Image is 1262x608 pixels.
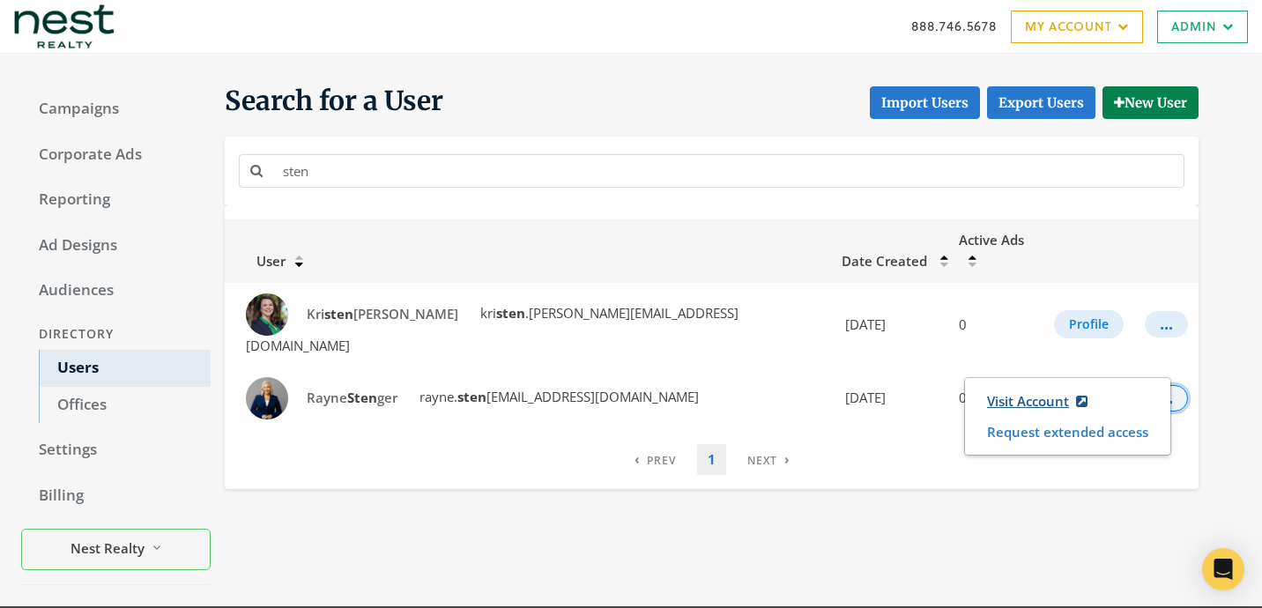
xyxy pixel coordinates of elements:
[1157,11,1248,43] a: Admin
[21,432,211,469] a: Settings
[21,91,211,128] a: Campaigns
[21,478,211,515] a: Billing
[21,529,211,570] button: Nest Realty
[948,367,1043,430] td: 0
[831,283,948,367] td: [DATE]
[1054,310,1124,338] button: Profile
[1202,548,1244,590] div: Open Intercom Messenger
[347,389,377,406] strong: Sten
[21,272,211,309] a: Audiences
[416,388,699,405] span: rayne. [EMAIL_ADDRESS][DOMAIN_NAME]
[1102,86,1199,119] button: New User
[948,283,1043,367] td: 0
[831,367,948,430] td: [DATE]
[39,387,211,424] a: Offices
[1145,311,1188,337] button: ...
[14,4,115,48] img: Adwerx
[842,252,927,270] span: Date Created
[870,86,980,119] button: Import Users
[39,350,211,387] a: Users
[624,444,800,475] nav: pagination
[959,231,1024,248] span: Active Ads
[987,86,1095,119] a: Export Users
[21,182,211,219] a: Reporting
[911,17,997,35] a: 888.746.5678
[324,305,353,323] strong: sten
[976,418,1160,447] button: Request extended access
[21,227,211,264] a: Ad Designs
[457,388,486,405] strong: sten
[697,444,726,475] a: 1
[246,377,288,419] img: Rayne Stenger profile
[307,389,397,406] span: Rayne ger
[225,84,443,119] span: Search for a User
[496,304,525,322] strong: sten
[295,382,409,414] a: RayneStenger
[246,293,288,336] img: Kristen Neal profile
[1011,11,1143,43] a: My Account
[21,137,211,174] a: Corporate Ads
[21,318,211,351] div: Directory
[295,298,470,330] a: Kristen[PERSON_NAME]
[307,305,458,323] span: Kri [PERSON_NAME]
[235,252,286,270] span: User
[272,154,1184,187] input: Search for a name or email address
[246,304,739,354] span: kri .[PERSON_NAME][EMAIL_ADDRESS][DOMAIN_NAME]
[976,385,1099,418] a: Visit Account
[1160,323,1173,325] div: ...
[71,538,145,559] span: Nest Realty
[250,164,263,177] i: Search for a name or email address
